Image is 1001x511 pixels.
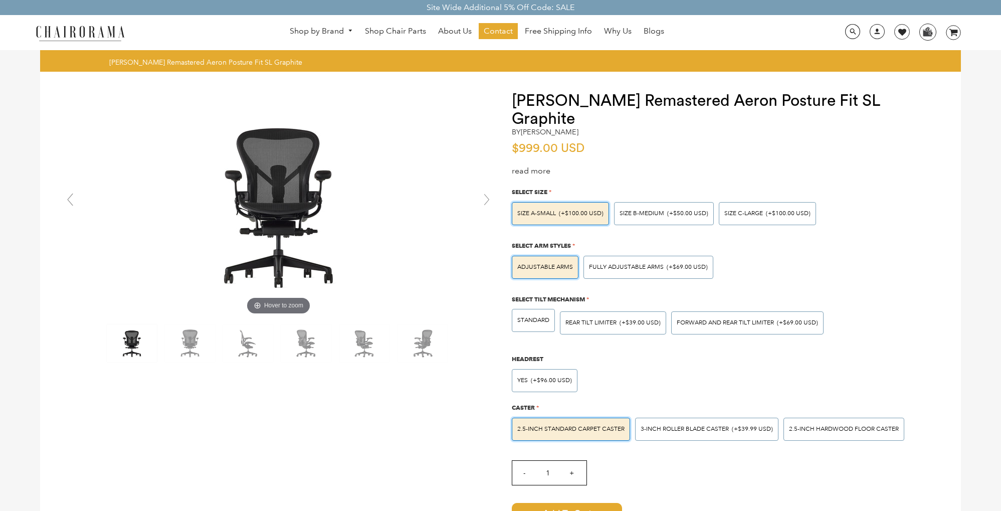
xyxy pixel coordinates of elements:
span: Headrest [512,355,543,363]
span: Select Size [512,188,547,196]
span: Caster [512,404,535,411]
img: Herman Miller Remastered Aeron Posture Fit SL Graphite - chairorama [107,324,157,362]
h2: by [512,128,578,136]
img: Herman Miller Remastered Aeron Posture Fit SL Graphite - chairorama [165,324,215,362]
img: Herman Miller Remastered Aeron Posture Fit SL Graphite - chairorama [397,324,448,362]
span: Yes [517,377,528,384]
a: Herman Miller Remastered Aeron Posture Fit SL Graphite - chairoramaHover to zoom [128,199,429,209]
span: Fully Adjustable Arms [589,263,664,271]
span: REAR TILT LIMITER [565,319,617,326]
a: Why Us [599,23,637,39]
span: Select Tilt Mechanism [512,295,585,303]
span: 2.5-inch Hardwood Floor Caster [789,425,899,433]
span: Blogs [644,26,664,37]
input: + [559,461,583,485]
nav: DesktopNavigation [173,23,781,42]
span: SIZE A-SMALL [517,210,556,217]
span: SIZE C-LARGE [724,210,763,217]
span: $999.00 USD [512,142,584,154]
span: (+$69.00 USD) [667,264,708,270]
span: FORWARD AND REAR TILT LIMITER [677,319,774,326]
a: Free Shipping Info [520,23,597,39]
a: About Us [433,23,477,39]
span: Select Arm Styles [512,242,571,249]
span: (+$100.00 USD) [766,211,811,217]
img: Herman Miller Remastered Aeron Posture Fit SL Graphite - chairorama [281,324,331,362]
span: (+$50.00 USD) [667,211,708,217]
span: Why Us [604,26,632,37]
span: SIZE B-MEDIUM [620,210,664,217]
span: Free Shipping Info [525,26,592,37]
img: chairorama [30,24,130,42]
span: Shop Chair Parts [365,26,426,37]
span: (+$39.99 USD) [732,426,773,432]
span: About Us [438,26,472,37]
img: Herman Miller Remastered Aeron Posture Fit SL Graphite - chairorama [223,324,273,362]
span: (+$69.00 USD) [777,320,818,326]
img: Herman Miller Remastered Aeron Posture Fit SL Graphite - chairorama [339,324,389,362]
a: read more [512,166,550,176]
a: Shop Chair Parts [360,23,431,39]
a: Contact [479,23,518,39]
span: 2.5-inch Standard Carpet Caster [517,425,625,433]
img: Herman Miller Remastered Aeron Posture Fit SL Graphite - chairorama [128,92,429,317]
a: [PERSON_NAME] [521,127,578,136]
span: (+$39.00 USD) [620,320,661,326]
a: Blogs [639,23,669,39]
span: [PERSON_NAME] Remastered Aeron Posture Fit SL Graphite [109,58,302,67]
input: - [512,461,536,485]
span: 3-inch Roller Blade Caster [641,425,729,433]
img: WhatsApp_Image_2024-07-12_at_16.23.01.webp [920,24,935,39]
span: (+$96.00 USD) [531,378,572,384]
span: (+$100.00 USD) [559,211,604,217]
span: Contact [484,26,513,37]
span: STANDARD [517,316,549,324]
nav: breadcrumbs [109,58,306,67]
h1: [PERSON_NAME] Remastered Aeron Posture Fit SL Graphite [512,92,941,128]
a: Shop by Brand [285,24,358,39]
span: Adjustable Arms [517,263,573,271]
